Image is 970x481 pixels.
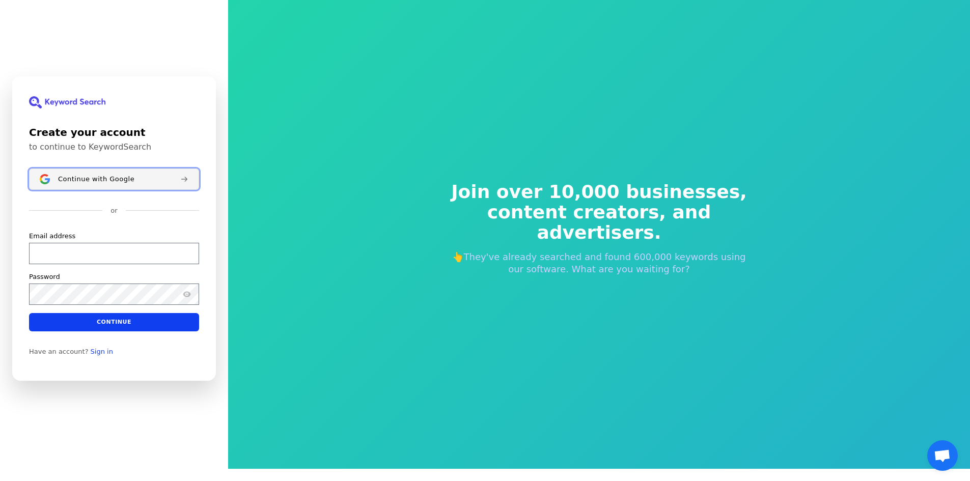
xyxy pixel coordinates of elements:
[91,347,113,355] a: Sign in
[29,96,105,108] img: KeywordSearch
[29,168,199,190] button: Sign in with GoogleContinue with Google
[29,272,60,281] label: Password
[29,125,199,140] h1: Create your account
[29,142,199,152] p: to continue to KeywordSearch
[181,288,193,300] button: Show password
[927,440,958,471] a: Open chat
[29,231,75,240] label: Email address
[110,206,117,215] p: or
[445,182,754,202] span: Join over 10,000 businesses,
[58,175,134,183] span: Continue with Google
[29,347,89,355] span: Have an account?
[40,174,50,184] img: Sign in with Google
[445,202,754,243] span: content creators, and advertisers.
[445,251,754,275] p: 👆They've already searched and found 600,000 keywords using our software. What are you waiting for?
[29,313,199,331] button: Continue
